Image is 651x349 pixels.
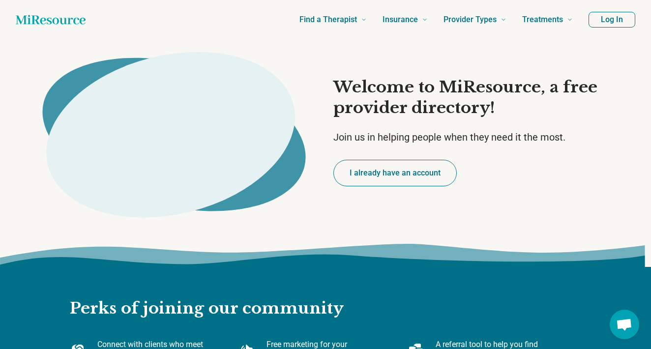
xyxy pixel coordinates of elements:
h2: Perks of joining our community [70,267,581,319]
span: Insurance [383,13,418,27]
p: Join us in helping people when they need it the most. [333,130,624,144]
h1: Welcome to MiResource, a free provider directory! [333,77,624,118]
div: Open chat [610,310,639,339]
button: Log In [589,12,635,28]
a: Home page [16,10,86,29]
span: Find a Therapist [299,13,357,27]
span: Provider Types [444,13,497,27]
span: Treatments [522,13,563,27]
button: I already have an account [333,160,457,186]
